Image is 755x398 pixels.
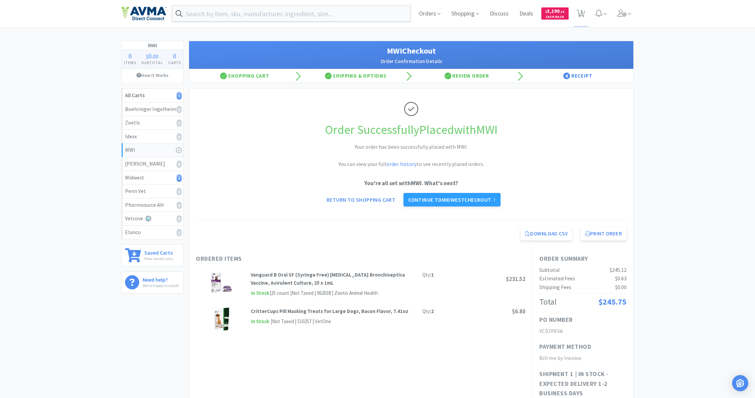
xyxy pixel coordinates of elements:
[574,11,588,18] a: 1
[177,119,182,127] i: 0
[422,307,434,315] div: Qty:
[122,143,183,157] a: MWI
[125,173,180,182] div: Midwest
[539,342,591,352] h1: Payment Method
[143,282,179,289] p: We're happy to assist!
[189,69,300,83] div: Shopping Cart
[251,272,405,286] strong: Vanguard B Oral SF (Syringe Free) [MEDICAL_DATA] Bronchiseptica Vaccine, Avirulent Culture, 25 x 1mL
[214,307,230,331] img: 5b9baeef08364e83952bbe7ce7f8ec0f_302786.png
[251,317,270,326] span: In Stock
[122,171,183,185] a: Midwest1
[270,290,289,296] span: | 25 count
[122,69,183,82] a: How It Works
[610,266,627,273] span: $245.12
[122,157,183,171] a: [PERSON_NAME]0
[139,53,166,59] div: .
[122,41,183,50] h1: MWI
[539,274,575,283] div: Estimated Fees
[322,193,400,206] a: Return to Shopping Cart
[122,130,183,144] a: Idexx0
[210,271,233,294] img: 0e65a45ffe1e425face62000465054f5_174366.png
[580,227,627,240] button: Print Order
[403,193,501,206] a: Continue toMidwestcheckout
[122,184,183,198] a: Penn Vet0
[431,272,434,278] strong: 1
[411,69,522,83] div: Review Order
[125,214,180,223] div: Vetcove
[121,245,184,266] a: Saved CartsView saved carts
[539,295,556,308] div: Total
[122,116,183,130] a: Zoetis0
[146,53,148,60] span: $
[122,89,183,103] a: All Carts1
[196,57,627,65] h2: Order Confirmation Details
[143,275,179,282] h6: Need help?
[125,118,180,127] div: Zoetis
[300,69,412,83] div: Shipping & Options
[196,120,627,140] h1: Order Successfully Placed with MWI
[128,52,132,60] span: 0
[251,308,409,314] strong: CritterCups Pill Masking Treats for Large Dogs, Bacon Flavor, 7.41oz
[487,11,511,17] a: Discuss
[517,11,536,17] a: Deals
[560,9,565,14] span: . 15
[732,375,748,391] div: Open Intercom Messenger
[144,248,173,255] h6: Saved Carts
[125,187,180,196] div: Penn Vet
[177,215,182,223] i: 0
[125,146,180,154] div: MWI
[125,132,180,141] div: Idexx
[563,73,570,79] span: 4
[545,15,565,20] span: Cash Back
[177,161,182,168] i: 0
[172,6,411,21] input: Search by item, sku, manufacturer, ingredient, size...
[125,105,180,114] div: Boehringer Ingelheim
[541,4,569,23] a: $3,190.15Cash Back
[165,59,183,66] h4: Carts
[144,255,173,262] p: View saved carts
[121,6,167,21] img: e4e33dab9f054f5782a47901c742baa9_102.png
[539,327,627,336] h2: VC0JYNVA
[177,188,182,195] i: 0
[387,161,417,167] a: order history
[177,133,182,141] i: 0
[270,317,331,325] div: | Not Taxed | 510257 | VetOne
[173,52,176,60] span: 0
[598,296,627,307] span: $245.75
[310,143,512,169] h2: Your order has been successfully placed with MWI. You can view your full to see recently placed o...
[431,308,434,314] strong: 2
[177,174,182,182] i: 1
[122,226,183,239] a: Elanco0
[125,201,180,209] div: Pharmsource AH
[122,59,139,66] h4: Items
[196,254,398,264] h1: Ordered Items
[153,53,158,60] span: 00
[196,45,627,57] h1: MWI Checkout
[539,266,560,275] div: Subtotal
[177,202,182,209] i: 0
[125,228,180,237] div: Elanco
[177,229,182,236] i: 0
[122,103,183,116] a: Boehringer Ingelheim0
[539,283,571,292] div: Shipping Fees
[615,275,627,282] span: $0.63
[196,179,627,188] p: You're all set with MWI . What's next?
[520,227,572,240] a: Download CSV
[522,69,634,83] div: Receipt
[512,308,525,315] span: $6.80
[122,198,183,212] a: Pharmsource AH0
[125,160,180,168] div: [PERSON_NAME]
[539,354,627,363] h2: Bill me by Invoice
[545,9,547,14] span: $
[251,289,270,297] span: In Stock
[177,92,182,99] i: 1
[539,315,573,325] h1: PO Number
[148,52,152,60] span: 0
[422,271,434,279] div: Qty:
[539,254,627,264] h1: Order Summary
[506,275,525,283] span: $231.52
[177,106,182,113] i: 0
[545,8,565,14] span: 3,190
[615,284,627,290] span: $0.00
[289,289,378,297] div: | Not Taxed | 062038 | Zoetis Animal Health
